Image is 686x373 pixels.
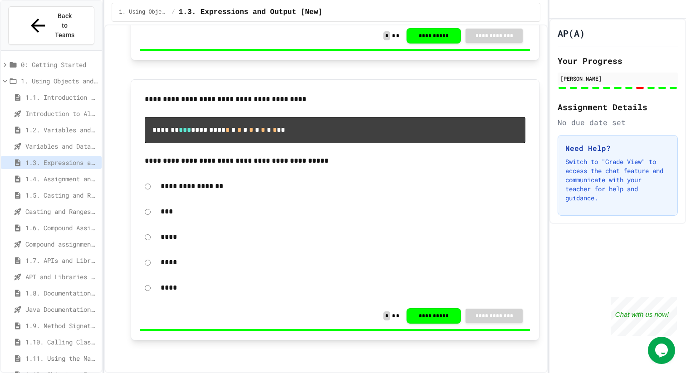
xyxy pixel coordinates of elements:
[25,354,98,363] span: 1.11. Using the Math Class
[54,11,75,40] span: Back to Teams
[565,143,670,154] h3: Need Help?
[558,54,678,67] h2: Your Progress
[565,157,670,203] p: Switch to "Grade View" to access the chat feature and communicate with your teacher for help and ...
[25,92,98,102] span: 1.1. Introduction to Algorithms, Programming, and Compilers
[25,337,98,347] span: 1.10. Calling Class Methods
[25,223,98,233] span: 1.6. Compound Assignment Operators
[648,337,677,364] iframe: chat widget
[558,27,585,39] h1: AP(A)
[25,158,98,167] span: 1.3. Expressions and Output [New]
[25,272,98,281] span: API and Libraries - Topic 1.7
[8,6,94,45] button: Back to Teams
[21,60,98,69] span: 0: Getting Started
[25,109,98,118] span: Introduction to Algorithms, Programming, and Compilers
[25,207,98,216] span: Casting and Ranges of variables - Quiz
[179,7,323,18] span: 1.3. Expressions and Output [New]
[25,305,98,314] span: Java Documentation with Comments - Topic 1.8
[25,125,98,135] span: 1.2. Variables and Data Types
[21,76,98,86] span: 1. Using Objects and Methods
[25,141,98,151] span: Variables and Data Types - Quiz
[25,239,98,249] span: Compound assignment operators - Quiz
[25,190,98,200] span: 1.5. Casting and Ranges of Values
[611,297,677,336] iframe: chat widget
[25,321,98,330] span: 1.9. Method Signatures
[558,117,678,128] div: No due date set
[25,174,98,184] span: 1.4. Assignment and Input
[25,288,98,298] span: 1.8. Documentation with Comments and Preconditions
[119,9,168,16] span: 1. Using Objects and Methods
[25,256,98,265] span: 1.7. APIs and Libraries
[560,74,675,82] div: [PERSON_NAME]
[172,9,175,16] span: /
[558,101,678,113] h2: Assignment Details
